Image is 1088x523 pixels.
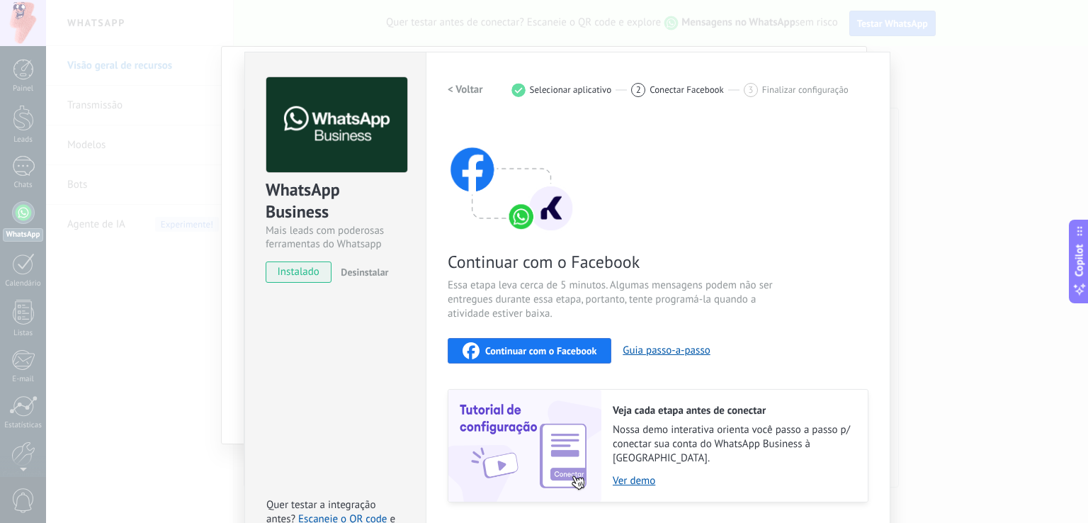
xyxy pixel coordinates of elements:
[530,84,612,95] span: Selecionar aplicativo
[266,77,407,173] img: logo_main.png
[613,423,854,466] span: Nossa demo interativa orienta você passo a passo p/ conectar sua conta do WhatsApp Business à [GE...
[623,344,710,357] button: Guia passo-a-passo
[266,261,331,283] span: instalado
[613,404,854,417] h2: Veja cada etapa antes de conectar
[448,83,483,96] h2: < Voltar
[448,120,575,233] img: connect with facebook
[748,84,753,96] span: 3
[341,266,388,279] span: Desinstalar
[266,179,405,224] div: WhatsApp Business
[762,84,849,95] span: Finalizar configuração
[485,346,596,356] span: Continuar com o Facebook
[266,224,405,251] div: Mais leads com poderosas ferramentas do Whatsapp
[448,77,483,103] button: < Voltar
[650,84,724,95] span: Conectar Facebook
[335,261,388,283] button: Desinstalar
[448,251,785,273] span: Continuar com o Facebook
[1072,244,1087,277] span: Copilot
[613,474,854,488] a: Ver demo
[448,338,611,364] button: Continuar com o Facebook
[448,279,785,321] span: Essa etapa leva cerca de 5 minutos. Algumas mensagens podem não ser entregues durante essa etapa,...
[636,84,641,96] span: 2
